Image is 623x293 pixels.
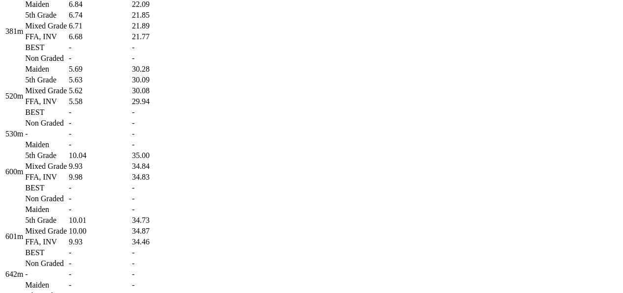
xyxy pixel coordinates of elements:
td: Mixed Grade [25,86,67,96]
td: 520m [5,64,24,128]
td: - [68,248,130,258]
td: 5.62 [68,86,130,96]
td: 34.87 [131,226,183,236]
td: - [131,183,183,193]
td: - [131,280,183,290]
td: FFA, INV [25,97,67,107]
td: BEST [25,43,67,53]
td: - [25,129,67,139]
td: - [68,118,130,128]
td: 34.83 [131,172,183,182]
td: 10.04 [68,151,130,160]
td: BEST [25,107,67,117]
td: 5.63 [68,75,130,85]
td: Maiden [25,140,67,150]
td: 6.68 [68,32,130,42]
td: - [68,129,130,139]
td: 601m [5,205,24,268]
td: FFA, INV [25,237,67,247]
td: - [68,107,130,117]
td: 21.77 [131,32,183,42]
td: 6.74 [68,10,130,20]
td: 5.69 [68,64,130,74]
td: Maiden [25,205,67,214]
td: 9.93 [68,237,130,247]
td: 9.93 [68,161,130,171]
td: - [68,205,130,214]
td: 30.28 [131,64,183,74]
td: 35.00 [131,151,183,160]
td: - [131,107,183,117]
td: - [68,194,130,204]
td: - [131,118,183,128]
td: - [68,183,130,193]
td: Non Graded [25,53,67,63]
td: - [68,43,130,53]
td: - [131,194,183,204]
td: 10.00 [68,226,130,236]
td: 5th Grade [25,75,67,85]
td: - [25,269,67,279]
td: - [68,269,130,279]
td: - [131,140,183,150]
td: 5.58 [68,97,130,107]
td: - [131,43,183,53]
td: 600m [5,140,24,204]
td: Maiden [25,64,67,74]
td: Mixed Grade [25,21,67,31]
td: 30.08 [131,86,183,96]
td: Non Graded [25,194,67,204]
td: 34.84 [131,161,183,171]
td: 21.89 [131,21,183,31]
td: Mixed Grade [25,226,67,236]
td: Maiden [25,280,67,290]
td: 29.94 [131,97,183,107]
td: Mixed Grade [25,161,67,171]
td: - [131,53,183,63]
td: Non Graded [25,118,67,128]
td: 9.98 [68,172,130,182]
td: 5th Grade [25,215,67,225]
td: - [68,280,130,290]
td: 30.09 [131,75,183,85]
td: 6.71 [68,21,130,31]
td: - [68,53,130,63]
td: 34.73 [131,215,183,225]
td: BEST [25,183,67,193]
td: 34.46 [131,237,183,247]
td: Non Graded [25,259,67,268]
td: FFA, INV [25,172,67,182]
td: 21.85 [131,10,183,20]
td: - [131,248,183,258]
td: - [131,269,183,279]
td: 5th Grade [25,151,67,160]
td: - [131,205,183,214]
td: - [68,259,130,268]
td: FFA, INV [25,32,67,42]
td: - [131,129,183,139]
td: BEST [25,248,67,258]
td: 530m [5,129,24,139]
td: - [131,259,183,268]
td: - [68,140,130,150]
td: 10.01 [68,215,130,225]
td: 642m [5,269,24,279]
td: 5th Grade [25,10,67,20]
